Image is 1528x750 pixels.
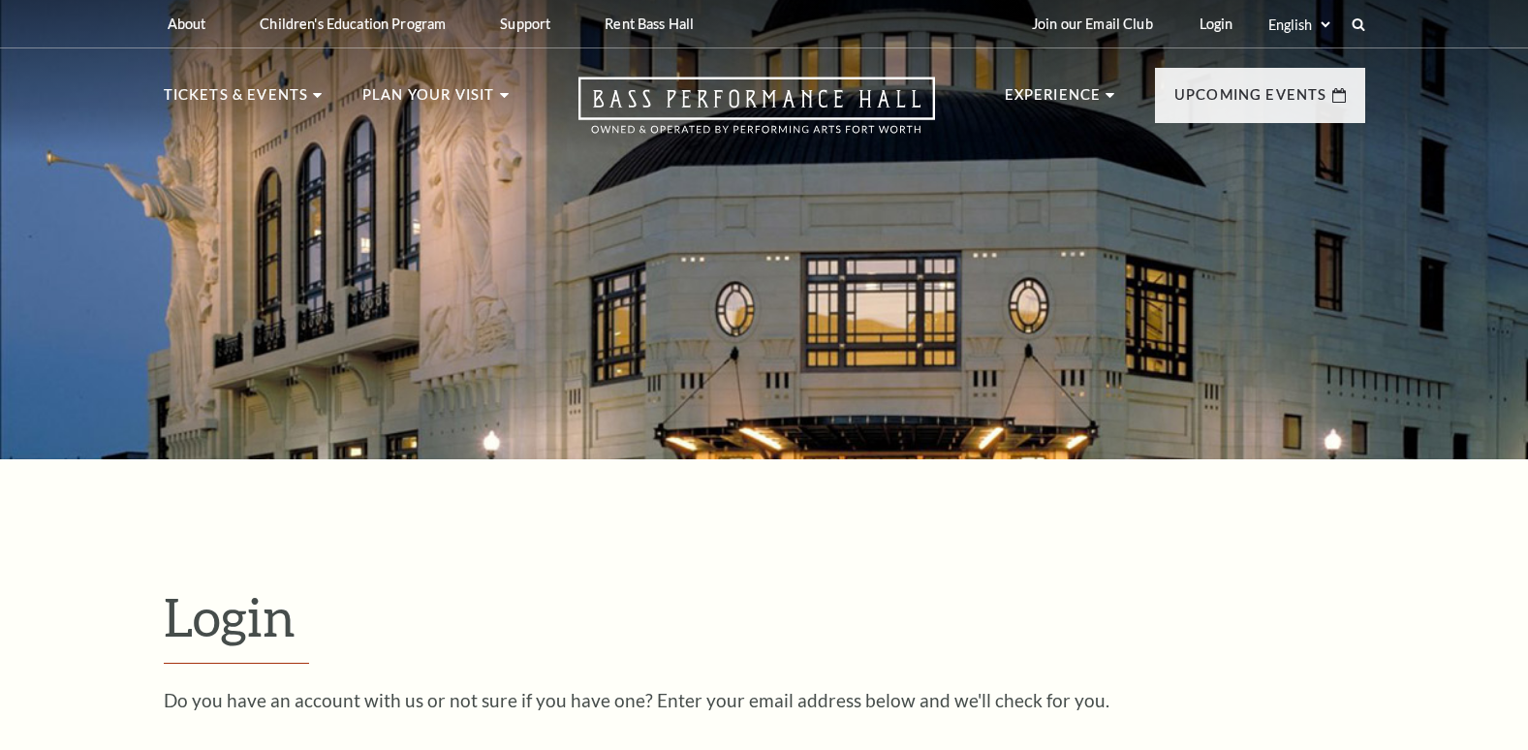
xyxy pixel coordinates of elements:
[164,691,1365,709] p: Do you have an account with us or not sure if you have one? Enter your email address below and we...
[260,16,446,32] p: Children's Education Program
[1264,16,1333,34] select: Select:
[1174,83,1327,118] p: Upcoming Events
[362,83,495,118] p: Plan Your Visit
[168,16,206,32] p: About
[605,16,694,32] p: Rent Bass Hall
[500,16,550,32] p: Support
[1005,83,1102,118] p: Experience
[164,83,309,118] p: Tickets & Events
[164,585,296,647] span: Login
